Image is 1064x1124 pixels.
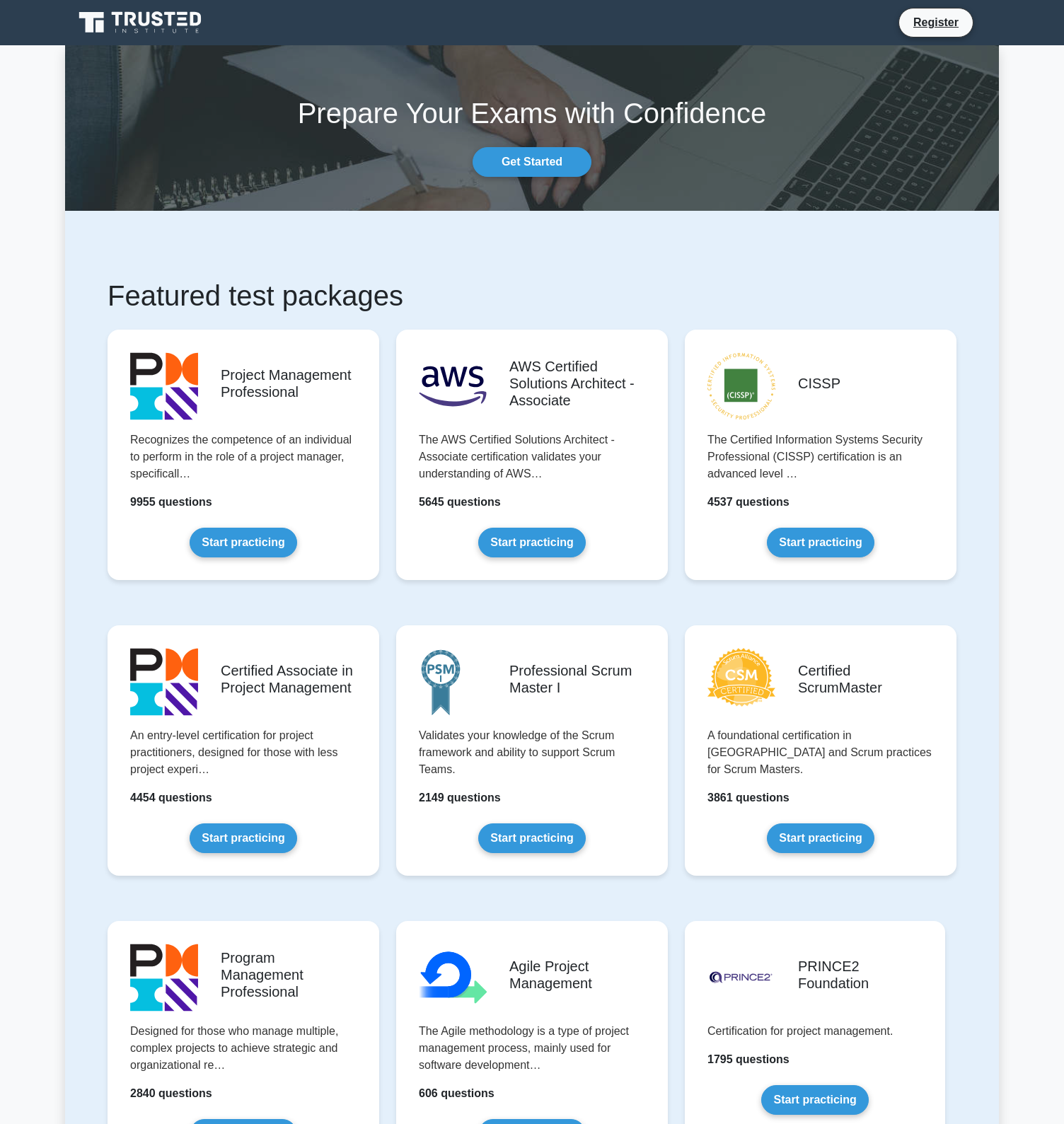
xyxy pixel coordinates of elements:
h1: Prepare Your Exams with Confidence [65,96,999,130]
a: Start practicing [478,528,585,557]
a: Start practicing [190,823,296,853]
a: Register [905,13,967,31]
a: Get Started [473,147,591,177]
h1: Featured test packages [108,279,956,313]
a: Start practicing [478,823,585,853]
a: Start practicing [767,528,874,557]
a: Start practicing [761,1085,868,1115]
a: Start practicing [190,528,296,557]
a: Start practicing [767,823,874,853]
